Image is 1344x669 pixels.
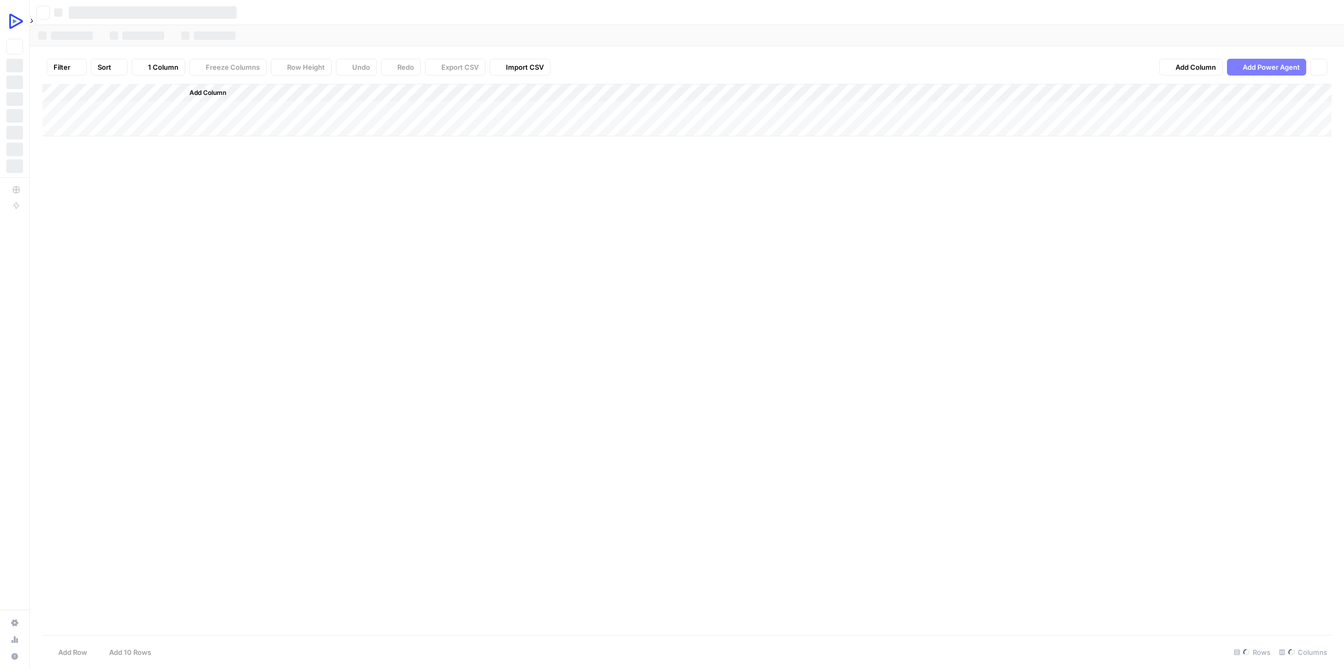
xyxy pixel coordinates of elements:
span: Export CSV [441,62,479,72]
span: Freeze Columns [206,62,260,72]
button: Undo [336,59,377,75]
a: Usage [6,631,23,648]
span: Import CSV [506,62,544,72]
button: Filter [47,59,87,75]
button: Redo [381,59,421,75]
button: Import CSV [490,59,551,75]
span: Add Power Agent [1243,62,1300,72]
span: Add Row [58,647,87,657]
span: 1 Column [148,62,178,72]
span: Add 10 Rows [109,647,151,657]
button: Help + Support [6,648,23,665]
img: OpenReplay Logo [6,12,25,31]
span: Row Height [287,62,325,72]
span: Add Column [189,88,226,98]
button: Add Power Agent [1227,59,1306,75]
span: Add Column [1176,62,1216,72]
button: Freeze Columns [189,59,267,75]
a: Settings [6,614,23,631]
button: Export CSV [425,59,485,75]
div: Columns [1275,644,1331,661]
button: Add Row [43,644,93,661]
span: Redo [397,62,414,72]
span: Sort [98,62,111,72]
button: Add 10 Rows [93,644,157,661]
div: Rows [1230,644,1275,661]
button: Add Column [1159,59,1223,75]
button: Workspace: OpenReplay [6,8,23,35]
span: Undo [352,62,370,72]
button: Add Column [176,86,230,100]
button: Sort [91,59,128,75]
span: Filter [54,62,70,72]
button: Row Height [271,59,332,75]
button: 1 Column [132,59,185,75]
